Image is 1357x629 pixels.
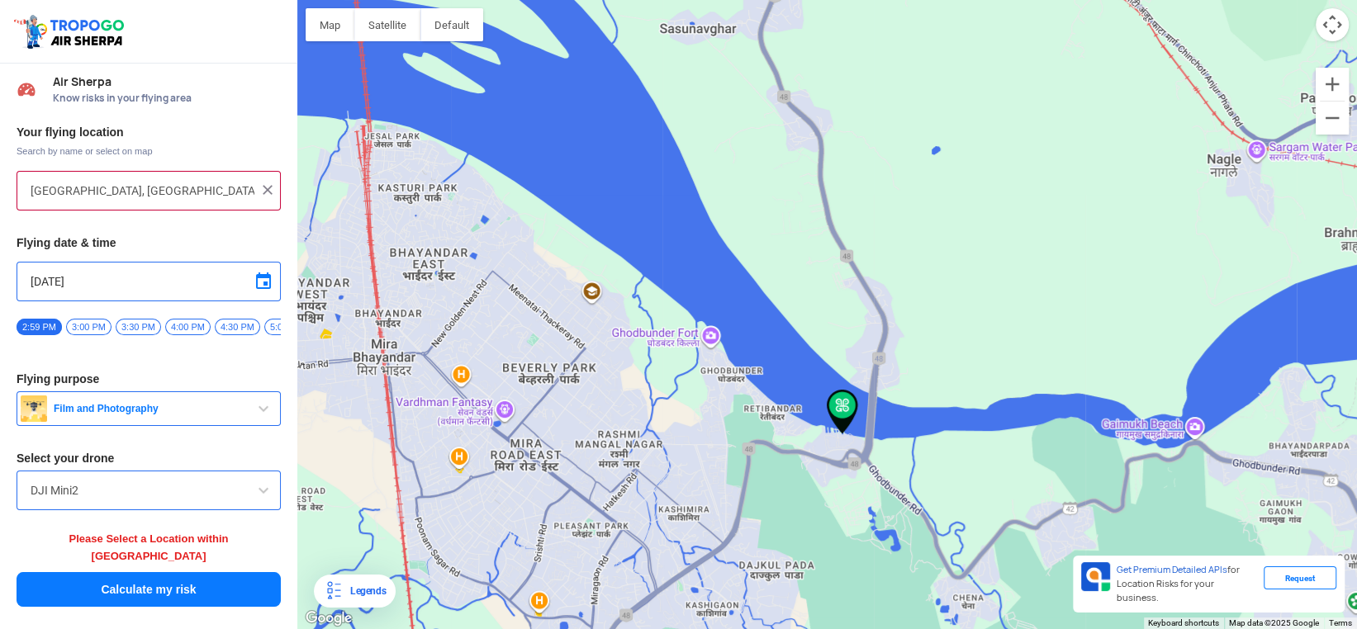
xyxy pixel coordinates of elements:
input: Select Date [31,272,267,291]
img: Legends [324,581,344,601]
input: Search your flying location [31,181,254,201]
span: Film and Photography [47,402,254,415]
input: Search by name or Brand [31,480,267,500]
button: Zoom out [1316,102,1349,135]
button: Zoom in [1316,68,1349,101]
span: Please Select a Location within [GEOGRAPHIC_DATA] [69,532,229,562]
img: film.png [21,395,47,422]
h3: Your flying location [17,126,281,138]
span: 5:00 PM [264,319,310,335]
span: 3:30 PM [116,319,161,335]
img: ic_close.png [259,182,276,198]
span: Get Premium Detailed APIs [1117,564,1227,575]
span: Map data ©2025 Google [1229,618,1319,627]
a: Open this area in Google Maps (opens a new window) [301,608,356,629]
div: Request [1264,566,1336,589]
span: 3:00 PM [66,319,112,335]
h3: Select your drone [17,452,281,464]
img: Risk Scores [17,79,36,99]
button: Show street map [306,8,354,41]
h3: Flying date & time [17,237,281,248]
button: Show satellite imagery [354,8,420,41]
img: Google [301,608,356,629]
span: 4:00 PM [165,319,211,335]
span: Know risks in your flying area [53,92,281,105]
span: 4:30 PM [215,319,260,335]
button: Film and Photography [17,391,281,426]
button: Keyboard shortcuts [1148,617,1219,629]
span: Air Sherpa [53,75,281,88]
button: Calculate my risk [17,572,281,607]
a: Terms [1329,618,1352,627]
img: Premium APIs [1081,562,1110,591]
div: Legends [344,581,386,601]
span: Search by name or select on map [17,144,281,158]
button: Map camera controls [1316,8,1349,41]
h3: Flying purpose [17,373,281,385]
div: for Location Risks for your business. [1110,562,1264,606]
span: 2:59 PM [17,319,62,335]
img: ic_tgdronemaps.svg [12,12,130,50]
